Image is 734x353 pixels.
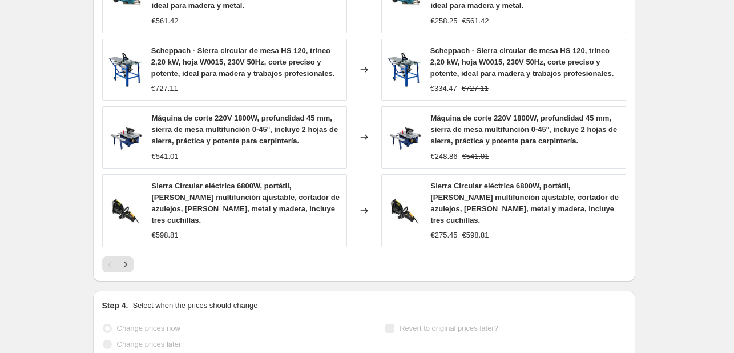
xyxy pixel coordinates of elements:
div: €258.25 [431,15,458,27]
span: Sierra Circular eléctrica 6800W, portátil, [PERSON_NAME] multifunción ajustable, cortador de azul... [152,182,340,224]
span: Scheppach - Sierra circular de mesa HS 120, trineo 2,20 kW, hoja W0015, 230V 50Hz, corte preciso ... [151,46,335,78]
div: €727.11 [151,83,178,94]
div: €275.45 [431,230,458,241]
p: Select when the prices should change [132,300,257,311]
img: 41jPXSgxiZL_80x.jpg [108,194,143,228]
span: Change prices later [117,340,182,348]
h2: Step 4. [102,300,128,311]
span: Sierra Circular eléctrica 6800W, portátil, [PERSON_NAME] multifunción ajustable, cortador de azul... [431,182,619,224]
strike: €727.11 [462,83,489,94]
img: 81XmFrynQvL_80x.jpg [108,53,142,87]
span: Máquina de corte 220V 1800W, profundidad 45 mm, sierra de mesa multifunción 0-45°, incluye 2 hoja... [152,114,338,145]
strike: €541.01 [462,151,489,162]
nav: Pagination [102,256,134,272]
div: €248.86 [431,151,458,162]
div: €541.01 [152,151,179,162]
div: €334.47 [430,83,457,94]
span: Revert to original prices later? [400,324,498,332]
strike: €561.42 [462,15,489,27]
span: Change prices now [117,324,180,332]
img: 51fe3iILtTS_80x.jpg [388,120,422,154]
img: 51fe3iILtTS_80x.jpg [108,120,143,154]
span: Scheppach - Sierra circular de mesa HS 120, trineo 2,20 kW, hoja W0015, 230V 50Hz, corte preciso ... [430,46,614,78]
span: Máquina de corte 220V 1800W, profundidad 45 mm, sierra de mesa multifunción 0-45°, incluye 2 hoja... [431,114,618,145]
strike: €598.81 [462,230,489,241]
button: Next [118,256,134,272]
img: 41jPXSgxiZL_80x.jpg [388,194,422,228]
img: 81XmFrynQvL_80x.jpg [388,53,421,87]
div: €561.42 [152,15,179,27]
div: €598.81 [152,230,179,241]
